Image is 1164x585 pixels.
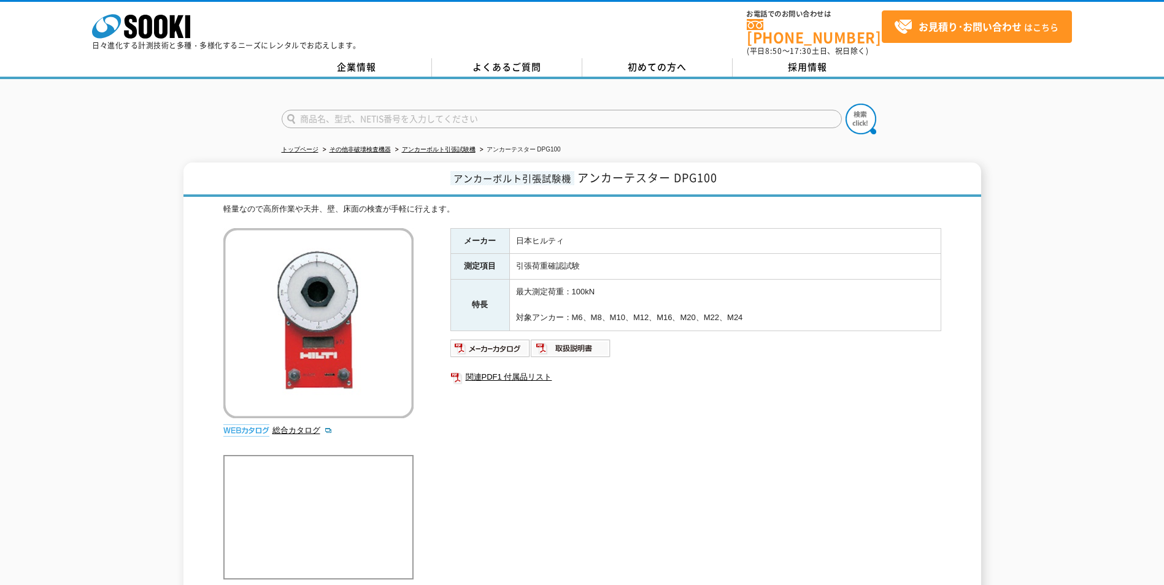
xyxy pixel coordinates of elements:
a: トップページ [282,146,318,153]
div: 軽量なので高所作業や天井、壁、床面の検査が手軽に行えます。 [223,203,941,216]
a: アンカーボルト引張試験機 [402,146,476,153]
span: (平日 ～ 土日、祝日除く) [747,45,868,56]
img: 取扱説明書 [531,338,611,358]
a: お見積り･お問い合わせはこちら [882,10,1072,43]
th: メーカー [450,228,509,254]
img: btn_search.png [846,104,876,134]
a: 企業情報 [282,58,432,77]
img: メーカーカタログ [450,338,531,358]
span: 17:30 [790,45,812,56]
td: 最大測定荷重：100kN 対象アンカー：M6、M8、M10、M12、M16、M20、M22、M24 [509,280,941,331]
strong: お見積り･お問い合わせ [919,19,1022,34]
a: [PHONE_NUMBER] [747,19,882,44]
td: 日本ヒルティ [509,228,941,254]
a: よくあるご質問 [432,58,582,77]
img: webカタログ [223,424,269,437]
a: 関連PDF1 付属品リスト [450,369,941,385]
a: その他非破壊検査機器 [330,146,391,153]
a: 採用情報 [733,58,883,77]
td: 引張荷重確認試験 [509,254,941,280]
a: 総合カタログ [272,426,333,435]
input: 商品名、型式、NETIS番号を入力してください [282,110,842,128]
th: 測定項目 [450,254,509,280]
li: アンカーテスター DPG100 [477,143,561,156]
a: 取扱説明書 [531,346,611,356]
p: 日々進化する計測技術と多種・多様化するニーズにレンタルでお応えします。 [92,42,361,49]
span: 初めての方へ [628,60,687,74]
span: お電話でのお問い合わせは [747,10,882,18]
th: 特長 [450,280,509,331]
span: アンカーボルト引張試験機 [450,171,574,185]
span: 8:50 [765,45,782,56]
span: はこちら [894,18,1058,36]
a: 初めての方へ [582,58,733,77]
a: メーカーカタログ [450,346,531,356]
span: アンカーテスター DPG100 [577,169,717,186]
img: アンカーテスター DPG100 [223,228,414,418]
